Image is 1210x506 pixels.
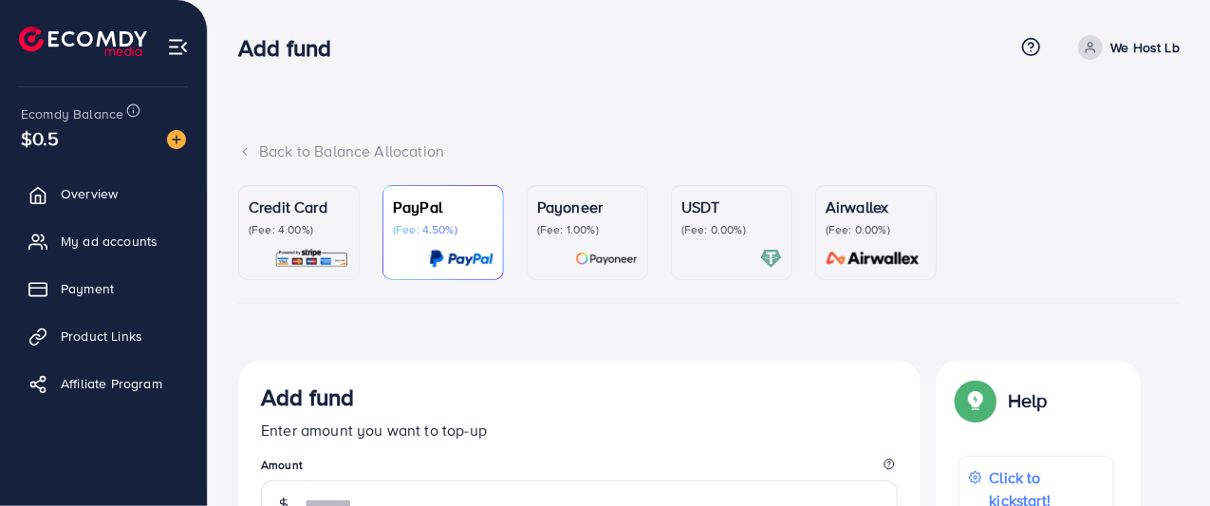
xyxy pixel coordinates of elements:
span: Ecomdy Balance [21,104,123,123]
p: Enter amount you want to top-up [261,419,898,441]
a: Product Links [14,317,193,355]
span: Payment [61,279,114,298]
h3: Add fund [261,384,354,411]
p: (Fee: 4.00%) [249,222,349,237]
span: Product Links [61,327,142,346]
div: Back to Balance Allocation [238,141,1180,162]
img: Popup guide [959,384,993,418]
img: card [429,248,493,270]
p: PayPal [393,196,493,218]
iframe: Chat [1129,421,1196,492]
img: card [820,248,926,270]
img: logo [19,27,147,56]
span: Affiliate Program [61,374,162,393]
p: (Fee: 1.00%) [537,222,638,237]
p: (Fee: 0.00%) [681,222,782,237]
p: Payoneer [537,196,638,218]
p: (Fee: 4.50%) [393,222,493,237]
p: Credit Card [249,196,349,218]
span: $0.5 [21,124,60,152]
legend: Amount [261,457,898,480]
p: (Fee: 0.00%) [826,222,926,237]
img: image [167,130,186,149]
p: Airwallex [826,196,926,218]
a: Overview [14,175,193,213]
a: Payment [14,270,193,308]
span: Overview [61,184,118,203]
a: We Host Lb [1070,35,1180,60]
p: Help [1008,389,1048,412]
img: card [575,248,638,270]
img: menu [167,36,189,58]
p: USDT [681,196,782,218]
img: card [274,248,349,270]
img: card [760,248,782,270]
a: Affiliate Program [14,365,193,403]
span: My ad accounts [61,232,158,251]
p: We Host Lb [1110,36,1180,59]
h3: Add fund [238,34,346,62]
a: My ad accounts [14,222,193,260]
